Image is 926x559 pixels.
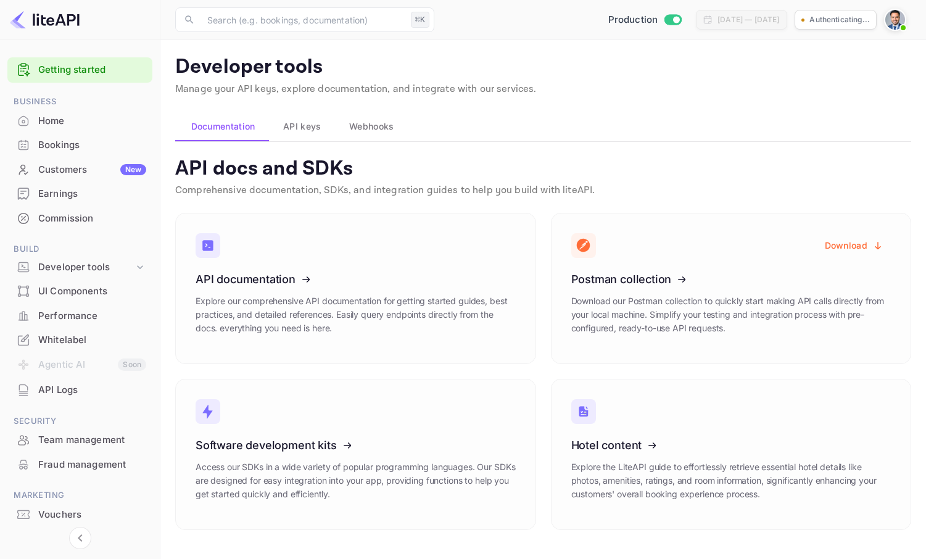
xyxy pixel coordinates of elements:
[38,284,146,299] div: UI Components
[196,273,516,286] h3: API documentation
[603,13,687,27] div: Switch to Sandbox mode
[7,109,152,132] a: Home
[196,294,516,335] p: Explore our comprehensive API documentation for getting started guides, best practices, and detai...
[38,458,146,472] div: Fraud management
[7,378,152,402] div: API Logs
[38,114,146,128] div: Home
[38,187,146,201] div: Earnings
[200,7,406,32] input: Search (e.g. bookings, documentation)
[571,439,891,452] h3: Hotel content
[7,279,152,304] div: UI Components
[571,460,891,501] p: Explore the LiteAPI guide to effortlessly retrieve essential hotel details like photos, amenities...
[175,379,536,530] a: Software development kitsAccess our SDKs in a wide variety of popular programming languages. Our ...
[196,439,516,452] h3: Software development kits
[411,12,429,28] div: ⌘K
[7,378,152,401] a: API Logs
[7,328,152,351] a: Whitelabel
[7,428,152,452] div: Team management
[7,133,152,157] div: Bookings
[7,304,152,327] a: Performance
[38,309,146,323] div: Performance
[38,433,146,447] div: Team management
[175,112,911,141] div: account-settings tabs
[175,183,911,198] p: Comprehensive documentation, SDKs, and integration guides to help you build with liteAPI.
[38,383,146,397] div: API Logs
[551,379,912,530] a: Hotel contentExplore the LiteAPI guide to effortlessly retrieve essential hotel details like phot...
[7,503,152,527] div: Vouchers
[7,257,152,278] div: Developer tools
[7,133,152,156] a: Bookings
[38,212,146,226] div: Commission
[7,109,152,133] div: Home
[7,453,152,476] a: Fraud management
[10,10,80,30] img: LiteAPI logo
[7,304,152,328] div: Performance
[38,163,146,177] div: Customers
[175,157,911,181] p: API docs and SDKs
[7,158,152,181] a: CustomersNew
[7,158,152,182] div: CustomersNew
[175,213,536,364] a: API documentationExplore our comprehensive API documentation for getting started guides, best pra...
[38,260,134,275] div: Developer tools
[7,415,152,428] span: Security
[191,119,255,134] span: Documentation
[608,13,658,27] span: Production
[7,328,152,352] div: Whitelabel
[283,119,321,134] span: API keys
[196,460,516,501] p: Access our SDKs in a wide variety of popular programming languages. Our SDKs are designed for eas...
[349,119,394,134] span: Webhooks
[7,207,152,231] div: Commission
[38,508,146,522] div: Vouchers
[7,503,152,526] a: Vouchers
[7,207,152,230] a: Commission
[571,294,891,335] p: Download our Postman collection to quickly start making API calls directly from your local machin...
[809,14,870,25] p: Authenticating...
[69,527,91,549] button: Collapse navigation
[817,234,891,258] button: Download
[120,164,146,175] div: New
[38,333,146,347] div: Whitelabel
[717,14,779,25] div: [DATE] — [DATE]
[7,489,152,502] span: Marketing
[7,279,152,302] a: UI Components
[7,182,152,206] div: Earnings
[7,95,152,109] span: Business
[7,428,152,451] a: Team management
[38,138,146,152] div: Bookings
[175,82,911,97] p: Manage your API keys, explore documentation, and integrate with our services.
[7,242,152,256] span: Build
[175,55,911,80] p: Developer tools
[885,10,905,30] img: Santiago Moran Labat
[7,182,152,205] a: Earnings
[7,453,152,477] div: Fraud management
[38,63,146,77] a: Getting started
[571,273,891,286] h3: Postman collection
[7,57,152,83] div: Getting started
